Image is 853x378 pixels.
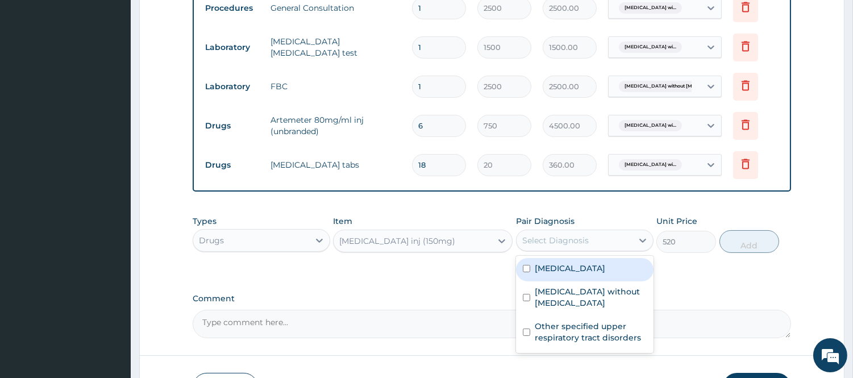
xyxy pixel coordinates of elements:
[186,6,214,33] div: Minimize live chat window
[193,217,217,226] label: Types
[199,235,224,246] div: Drugs
[6,255,217,294] textarea: Type your message and hit 'Enter'
[265,75,406,98] td: FBC
[535,321,647,343] label: Other specified upper respiratory tract disorders
[265,109,406,143] td: Artemeter 80mg/ml inj (unbranded)
[619,81,734,92] span: [MEDICAL_DATA] without [MEDICAL_DATA]
[619,2,682,14] span: [MEDICAL_DATA] wi...
[193,294,791,304] label: Comment
[656,215,697,227] label: Unit Price
[535,286,647,309] label: [MEDICAL_DATA] without [MEDICAL_DATA]
[719,230,779,253] button: Add
[516,215,575,227] label: Pair Diagnosis
[199,155,265,176] td: Drugs
[21,57,46,85] img: d_794563401_company_1708531726252_794563401
[619,41,682,53] span: [MEDICAL_DATA] wi...
[339,235,455,247] div: [MEDICAL_DATA] inj (150mg)
[333,215,352,227] label: Item
[66,115,157,230] span: We're online!
[535,263,605,274] label: [MEDICAL_DATA]
[522,235,589,246] div: Select Diagnosis
[265,30,406,64] td: [MEDICAL_DATA] [MEDICAL_DATA] test
[619,120,682,131] span: [MEDICAL_DATA] wi...
[265,153,406,176] td: [MEDICAL_DATA] tabs
[199,37,265,58] td: Laboratory
[59,64,191,78] div: Chat with us now
[199,76,265,97] td: Laboratory
[199,115,265,136] td: Drugs
[619,159,682,171] span: [MEDICAL_DATA] wi...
